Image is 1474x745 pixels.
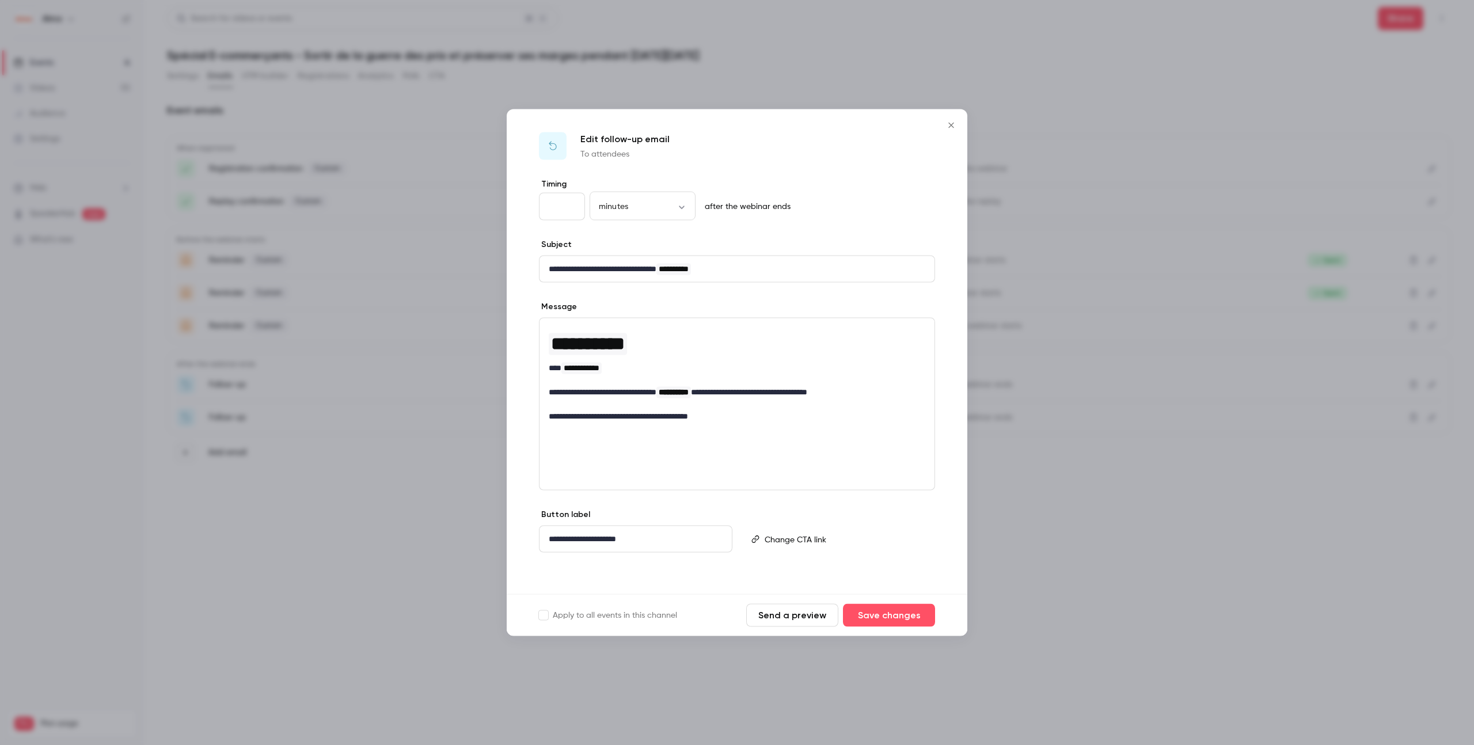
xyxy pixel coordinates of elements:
[539,610,677,621] label: Apply to all events in this channel
[539,509,590,520] label: Button label
[746,604,838,627] button: Send a preview
[700,201,791,212] p: after the webinar ends
[539,178,935,190] label: Timing
[540,526,732,552] div: editor
[590,200,696,212] div: minutes
[539,239,572,250] label: Subject
[580,149,670,160] p: To attendees
[940,114,963,137] button: Close
[539,301,577,313] label: Message
[540,256,934,282] div: editor
[540,318,934,429] div: editor
[760,526,934,553] div: editor
[580,132,670,146] p: Edit follow-up email
[843,604,935,627] button: Save changes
